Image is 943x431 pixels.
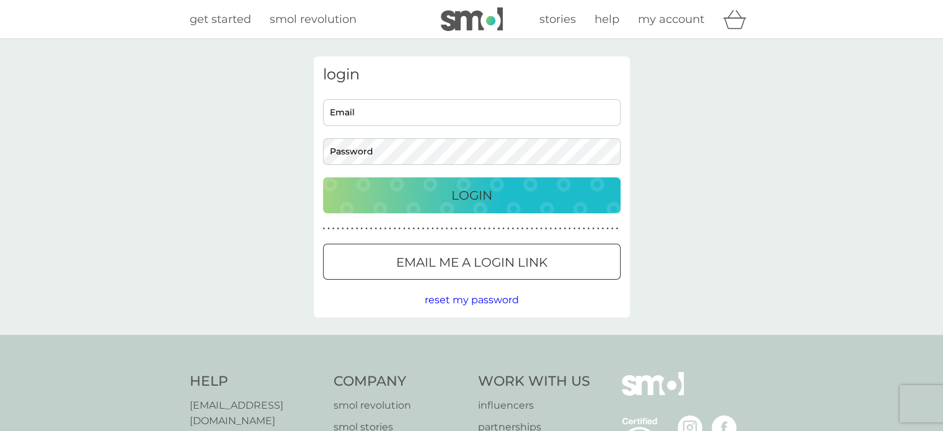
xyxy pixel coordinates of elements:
a: smol revolution [270,11,356,29]
p: ● [436,226,439,232]
p: ● [342,226,344,232]
p: ● [327,226,330,232]
p: ● [507,226,510,232]
p: ● [464,226,467,232]
button: Login [323,177,621,213]
p: ● [389,226,391,232]
a: smol revolution [334,398,466,414]
p: ● [460,226,463,232]
a: stories [539,11,576,29]
p: ● [545,226,547,232]
p: ● [351,226,353,232]
p: ● [450,226,453,232]
span: help [595,12,619,26]
p: ● [356,226,358,232]
p: ● [374,226,377,232]
p: ● [441,226,443,232]
p: ● [601,226,604,232]
p: ● [399,226,401,232]
p: ● [516,226,519,232]
p: ● [403,226,405,232]
p: ● [526,226,528,232]
p: ● [427,226,429,232]
h4: Help [190,372,322,391]
p: ● [323,226,325,232]
p: Login [451,185,492,205]
p: ● [484,226,486,232]
p: ● [337,226,339,232]
p: ● [417,226,420,232]
p: ● [493,226,495,232]
span: reset my password [425,294,519,306]
p: ● [408,226,410,232]
a: [EMAIL_ADDRESS][DOMAIN_NAME] [190,398,322,429]
p: ● [536,226,538,232]
p: ● [474,226,477,232]
p: ● [498,226,500,232]
p: ● [370,226,373,232]
p: ● [569,226,571,232]
p: ● [606,226,609,232]
p: ● [384,226,387,232]
p: ● [554,226,557,232]
span: stories [539,12,576,26]
img: smol [622,372,684,414]
h3: login [323,66,621,84]
p: ● [446,226,448,232]
p: ● [592,226,595,232]
p: ● [412,226,415,232]
span: get started [190,12,251,26]
p: ● [469,226,472,232]
button: reset my password [425,292,519,308]
a: influencers [478,398,590,414]
p: ● [559,226,562,232]
p: ● [432,226,434,232]
p: ● [394,226,396,232]
p: ● [365,226,368,232]
p: ● [597,226,600,232]
p: ● [422,226,425,232]
p: ● [379,226,382,232]
h4: Work With Us [478,372,590,391]
p: ● [616,226,618,232]
span: my account [638,12,704,26]
h4: Company [334,372,466,391]
a: help [595,11,619,29]
p: ● [573,226,576,232]
a: get started [190,11,251,29]
button: Email me a login link [323,244,621,280]
p: ● [540,226,542,232]
div: basket [723,7,754,32]
p: ● [361,226,363,232]
p: ● [521,226,524,232]
p: ● [611,226,614,232]
p: ● [332,226,335,232]
p: ● [455,226,458,232]
p: ● [588,226,590,232]
p: ● [583,226,585,232]
p: ● [502,226,505,232]
span: smol revolution [270,12,356,26]
p: ● [531,226,533,232]
p: ● [578,226,580,232]
p: ● [512,226,515,232]
p: ● [479,226,481,232]
p: ● [550,226,552,232]
a: my account [638,11,704,29]
p: Email me a login link [396,252,547,272]
p: ● [488,226,490,232]
img: smol [441,7,503,31]
p: ● [347,226,349,232]
p: ● [564,226,566,232]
